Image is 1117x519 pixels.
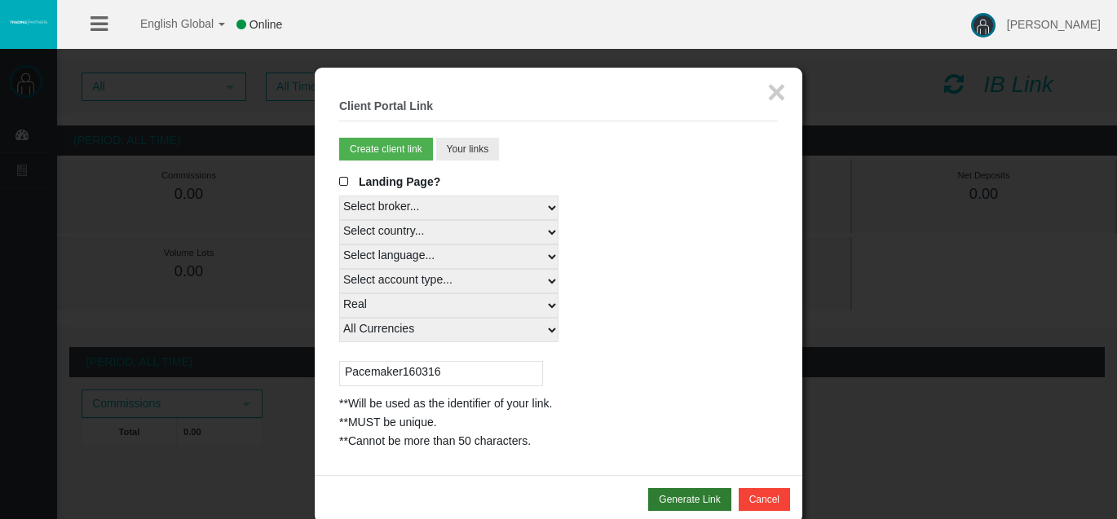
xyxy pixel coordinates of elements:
[648,488,731,511] button: Generate Link
[339,432,778,451] div: **Cannot be more than 50 characters.
[339,138,433,161] button: Create client link
[359,175,440,188] span: Landing Page?
[971,13,996,37] img: user-image
[339,413,778,432] div: **MUST be unique.
[339,361,543,386] input: ShortCode for your link(Optional)
[339,394,778,413] div: **Will be used as the identifier of your link.
[767,76,786,108] button: ×
[8,19,49,25] img: logo.svg
[739,488,790,511] button: Cancel
[436,138,500,161] button: Your links
[1007,18,1101,31] span: [PERSON_NAME]
[249,18,282,31] span: Online
[339,99,433,112] b: Client Portal Link
[119,17,214,30] span: English Global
